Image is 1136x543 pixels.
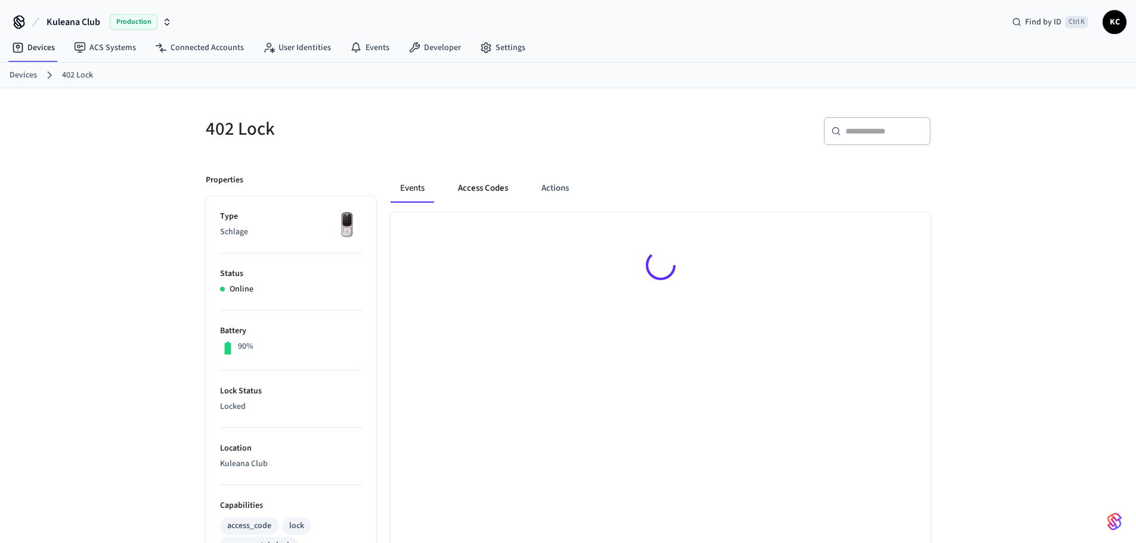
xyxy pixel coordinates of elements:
button: KC [1103,10,1126,34]
div: access_code [227,520,271,532]
p: Properties [206,174,243,187]
span: Ctrl K [1065,16,1088,28]
a: Devices [10,69,37,82]
a: Events [341,37,399,58]
p: Lock Status [220,385,362,398]
a: Settings [471,37,535,58]
div: Find by IDCtrl K [1002,11,1098,33]
div: lock [289,520,304,532]
a: 402 Lock [62,69,93,82]
span: Find by ID [1025,16,1061,28]
p: 90% [238,340,253,353]
p: Online [230,283,253,296]
a: Connected Accounts [146,37,253,58]
p: Capabilities [220,499,362,512]
img: SeamLogoGradient.69752ec5.svg [1107,512,1122,531]
img: Yale Assure Touchscreen Wifi Smart Lock, Satin Nickel, Front [332,210,362,240]
span: KC [1104,11,1125,33]
a: Developer [399,37,471,58]
span: Kuleana Club [47,15,100,29]
button: Access Codes [448,174,518,203]
p: Schlage [220,226,362,238]
p: Kuleana Club [220,458,362,470]
p: Type [220,210,362,223]
div: ant example [391,174,931,203]
span: Production [110,14,157,30]
h5: 402 Lock [206,117,561,141]
a: User Identities [253,37,341,58]
p: Battery [220,325,362,337]
button: Events [391,174,434,203]
a: Devices [2,37,64,58]
p: Locked [220,401,362,413]
p: Status [220,268,362,280]
button: Actions [532,174,578,203]
p: Location [220,442,362,455]
a: ACS Systems [64,37,146,58]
